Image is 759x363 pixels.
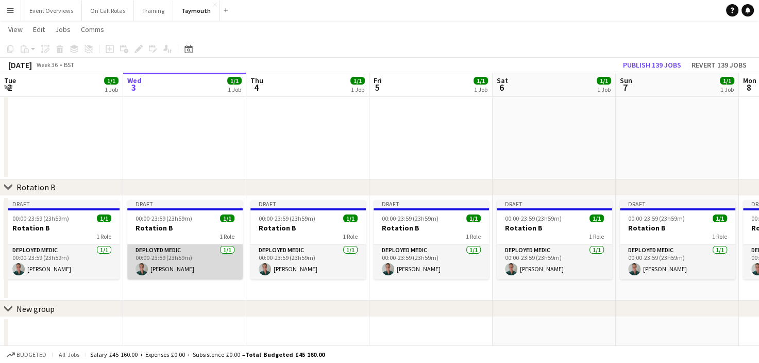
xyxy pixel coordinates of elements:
[105,86,118,93] div: 1 Job
[51,23,75,36] a: Jobs
[250,200,366,279] app-job-card: Draft00:00-23:59 (23h59m)1/1Rotation B1 RoleDeployed Medic1/100:00-23:59 (23h59m)[PERSON_NAME]
[127,200,243,279] app-job-card: Draft00:00-23:59 (23h59m)1/1Rotation B1 RoleDeployed Medic1/100:00-23:59 (23h59m)[PERSON_NAME]
[505,214,562,222] span: 00:00-23:59 (23h59m)
[96,233,111,240] span: 1 Role
[227,77,242,85] span: 1/1
[4,244,120,279] app-card-role: Deployed Medic1/100:00-23:59 (23h59m)[PERSON_NAME]
[34,61,60,69] span: Week 36
[374,223,489,233] h3: Rotation B
[374,200,489,279] app-job-card: Draft00:00-23:59 (23h59m)1/1Rotation B1 RoleDeployed Medic1/100:00-23:59 (23h59m)[PERSON_NAME]
[474,86,487,93] div: 1 Job
[127,223,243,233] h3: Rotation B
[350,77,365,85] span: 1/1
[497,76,508,85] span: Sat
[497,223,612,233] h3: Rotation B
[589,233,604,240] span: 1 Role
[245,351,325,358] span: Total Budgeted £45 160.00
[55,25,71,34] span: Jobs
[29,23,49,36] a: Edit
[127,200,243,208] div: Draft
[220,214,234,222] span: 1/1
[104,77,119,85] span: 1/1
[466,214,481,222] span: 1/1
[619,58,685,72] button: Publish 139 jobs
[620,223,735,233] h3: Rotation B
[474,77,488,85] span: 1/1
[495,81,508,93] span: 6
[4,76,16,85] span: Tue
[126,81,142,93] span: 3
[16,182,56,192] div: Rotation B
[16,351,46,358] span: Budgeted
[250,244,366,279] app-card-role: Deployed Medic1/100:00-23:59 (23h59m)[PERSON_NAME]
[374,200,489,208] div: Draft
[57,351,81,358] span: All jobs
[136,214,192,222] span: 00:00-23:59 (23h59m)
[466,233,481,240] span: 1 Role
[81,25,104,34] span: Comms
[8,60,32,70] div: [DATE]
[597,86,611,93] div: 1 Job
[687,58,751,72] button: Revert 139 jobs
[372,81,382,93] span: 5
[127,76,142,85] span: Wed
[250,223,366,233] h3: Rotation B
[343,233,358,240] span: 1 Role
[33,25,45,34] span: Edit
[3,81,16,93] span: 2
[712,233,727,240] span: 1 Role
[4,200,120,208] div: Draft
[741,81,756,93] span: 8
[628,214,685,222] span: 00:00-23:59 (23h59m)
[4,200,120,279] app-job-card: Draft00:00-23:59 (23h59m)1/1Rotation B1 RoleDeployed Medic1/100:00-23:59 (23h59m)[PERSON_NAME]
[249,81,263,93] span: 4
[743,76,756,85] span: Mon
[620,76,632,85] span: Sun
[97,214,111,222] span: 1/1
[77,23,108,36] a: Comms
[597,77,611,85] span: 1/1
[620,200,735,279] app-job-card: Draft00:00-23:59 (23h59m)1/1Rotation B1 RoleDeployed Medic1/100:00-23:59 (23h59m)[PERSON_NAME]
[220,233,234,240] span: 1 Role
[16,304,55,314] div: New group
[351,86,364,93] div: 1 Job
[64,61,74,69] div: BST
[8,25,23,34] span: View
[382,214,438,222] span: 00:00-23:59 (23h59m)
[12,214,69,222] span: 00:00-23:59 (23h59m)
[127,244,243,279] app-card-role: Deployed Medic1/100:00-23:59 (23h59m)[PERSON_NAME]
[134,1,173,21] button: Training
[259,214,315,222] span: 00:00-23:59 (23h59m)
[5,349,48,360] button: Budgeted
[618,81,632,93] span: 7
[497,244,612,279] app-card-role: Deployed Medic1/100:00-23:59 (23h59m)[PERSON_NAME]
[620,244,735,279] app-card-role: Deployed Medic1/100:00-23:59 (23h59m)[PERSON_NAME]
[173,1,220,21] button: Taymouth
[228,86,241,93] div: 1 Job
[589,214,604,222] span: 1/1
[497,200,612,279] app-job-card: Draft00:00-23:59 (23h59m)1/1Rotation B1 RoleDeployed Medic1/100:00-23:59 (23h59m)[PERSON_NAME]
[713,214,727,222] span: 1/1
[343,214,358,222] span: 1/1
[374,76,382,85] span: Fri
[497,200,612,208] div: Draft
[21,1,82,21] button: Event Overviews
[90,351,325,358] div: Salary £45 160.00 + Expenses £0.00 + Subsistence £0.00 =
[82,1,134,21] button: On Call Rotas
[4,23,27,36] a: View
[720,77,734,85] span: 1/1
[620,200,735,208] div: Draft
[4,223,120,233] h3: Rotation B
[250,200,366,208] div: Draft
[374,244,489,279] app-card-role: Deployed Medic1/100:00-23:59 (23h59m)[PERSON_NAME]
[720,86,734,93] div: 1 Job
[250,76,263,85] span: Thu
